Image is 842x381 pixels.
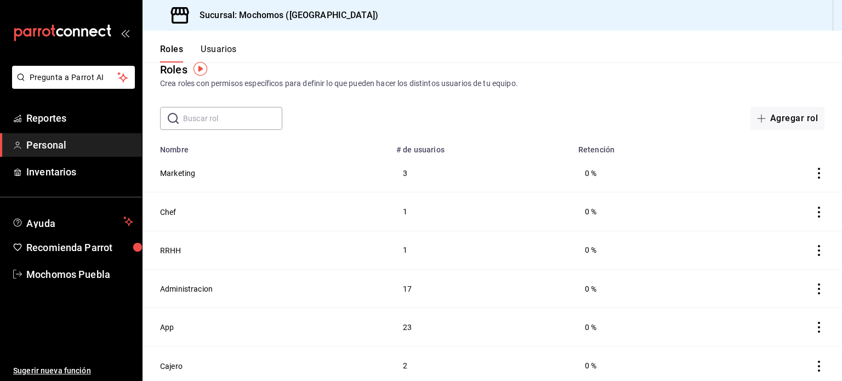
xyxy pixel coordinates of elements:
[160,44,237,62] div: navigation tabs
[160,168,195,179] button: Marketing
[572,154,719,192] td: 0 %
[160,361,183,372] button: Cajero
[572,192,719,231] td: 0 %
[813,361,824,372] button: actions
[572,308,719,346] td: 0 %
[30,72,118,83] span: Pregunta a Parrot AI
[121,29,129,37] button: open_drawer_menu
[390,308,572,346] td: 23
[813,283,824,294] button: actions
[572,231,719,269] td: 0 %
[813,168,824,179] button: actions
[160,207,177,218] button: Chef
[194,62,207,76] img: Tooltip marker
[160,78,824,89] div: Crea roles con permisos específicos para definir lo que pueden hacer los distintos usuarios de tu...
[813,207,824,218] button: actions
[390,269,572,308] td: 17
[390,231,572,269] td: 1
[26,240,133,255] span: Recomienda Parrot
[8,79,135,91] a: Pregunta a Parrot AI
[143,139,390,154] th: Nombre
[390,192,572,231] td: 1
[26,111,133,126] span: Reportes
[160,322,174,333] button: App
[160,245,181,256] button: RRHH
[160,44,183,62] button: Roles
[13,365,133,377] span: Sugerir nueva función
[572,269,719,308] td: 0 %
[160,283,213,294] button: Administracion
[813,245,824,256] button: actions
[390,154,572,192] td: 3
[813,322,824,333] button: actions
[26,215,119,228] span: Ayuda
[26,138,133,152] span: Personal
[201,44,237,62] button: Usuarios
[191,9,378,22] h3: Sucursal: Mochomos ([GEOGRAPHIC_DATA])
[160,61,187,78] div: Roles
[183,107,282,129] input: Buscar rol
[390,139,572,154] th: # de usuarios
[26,164,133,179] span: Inventarios
[26,267,133,282] span: Mochomos Puebla
[12,66,135,89] button: Pregunta a Parrot AI
[572,139,719,154] th: Retención
[750,107,824,130] button: Agregar rol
